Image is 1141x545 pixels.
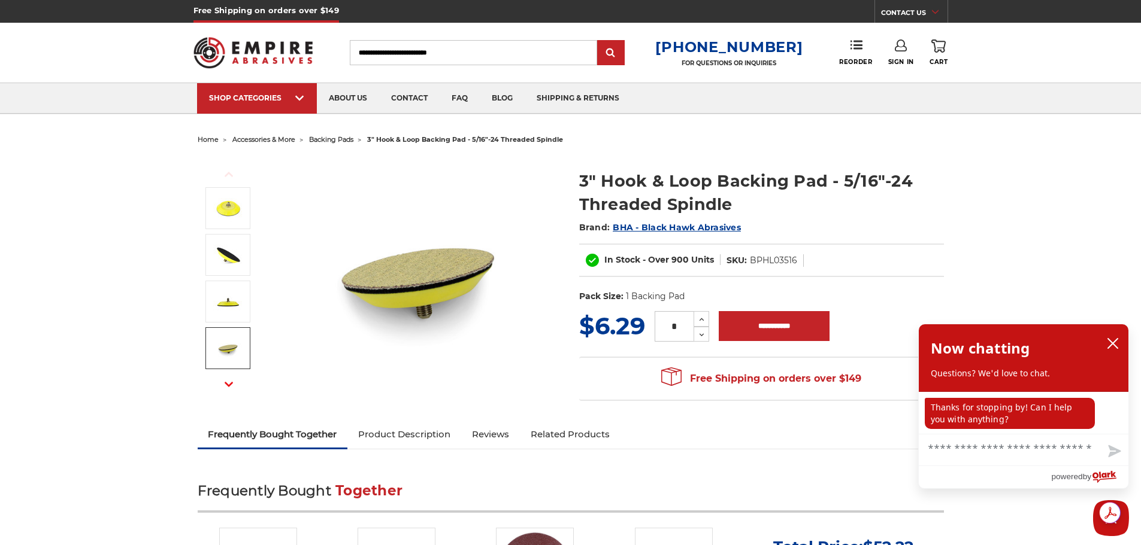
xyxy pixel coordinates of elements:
img: 3-inch Hook & Loop Detail Sanding Pad with 5/16"-24 Threaded Arbor for efficient power tool conne... [213,287,243,316]
a: Product Description [347,421,461,447]
a: backing pads [309,135,353,144]
span: Free Shipping on orders over $149 [661,367,861,391]
a: Reorder [839,39,872,65]
span: Together [335,482,402,499]
div: SHOP CATEGORIES [209,93,305,102]
a: faq [440,83,480,114]
a: Reviews [461,421,520,447]
span: Sign In [888,58,914,66]
h1: 3" Hook & Loop Backing Pad - 5/16"-24 Threaded Spindle [579,169,944,216]
span: Reorder [839,58,872,66]
span: In Stock [604,254,640,265]
span: powered [1051,469,1082,484]
dd: BPHL03516 [750,254,797,267]
a: BHA - Black Hawk Abrasives [613,222,741,233]
button: Close Chatbox [1093,500,1129,536]
span: 900 [671,254,689,265]
span: Brand: [579,222,610,233]
span: Cart [930,58,948,66]
h2: Now chatting [931,336,1030,360]
div: olark chatbox [918,324,1129,489]
span: $6.29 [579,311,645,340]
a: about us [317,83,379,114]
button: close chatbox [1103,334,1122,352]
img: 3-inch Hook & Loop Sanding Pad with 5/16"-24 Threaded Spindle showcasing the contour design and s... [213,240,243,270]
span: Units [691,254,714,265]
a: Powered by Olark [1051,466,1128,488]
a: CONTACT US [881,6,948,23]
img: Empire Abrasives [193,29,313,76]
a: shipping & returns [525,83,631,114]
p: Questions? We'd love to chat. [931,367,1116,379]
input: Submit [599,41,623,65]
span: - Over [643,254,669,265]
dt: Pack Size: [579,290,624,303]
span: Frequently Bought [198,482,331,499]
a: [PHONE_NUMBER] [655,38,803,56]
a: Related Products [520,421,621,447]
span: 3" hook & loop backing pad - 5/16"-24 threaded spindle [367,135,563,144]
p: Thanks for stopping by! Can I help you with anything? [925,398,1095,429]
a: blog [480,83,525,114]
img: 3-inch DA Sander Backing Pad with 5/16"-24 Mandrel, highlighting the hook and loop sanding disc a... [213,333,243,363]
a: contact [379,83,440,114]
button: Send message [1098,438,1128,465]
a: Frequently Bought Together [198,421,348,447]
button: Previous [214,162,243,187]
span: by [1083,469,1091,484]
p: FOR QUESTIONS OR INQUIRIES [655,59,803,67]
a: Cart [930,39,948,66]
a: home [198,135,219,144]
img: 3-inch Hook & Loop Backing Pad with 5/16"-24 Threaded Spindle for precise and durable sanding too... [300,157,540,396]
dt: SKU: [727,254,747,267]
div: chat [919,392,1128,434]
img: 3-inch Hook & Loop Backing Pad with 5/16"-24 Threaded Spindle for precise and durable sanding too... [213,193,243,223]
dd: 1 Backing Pad [626,290,685,303]
button: Next [214,372,243,397]
a: accessories & more [232,135,295,144]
